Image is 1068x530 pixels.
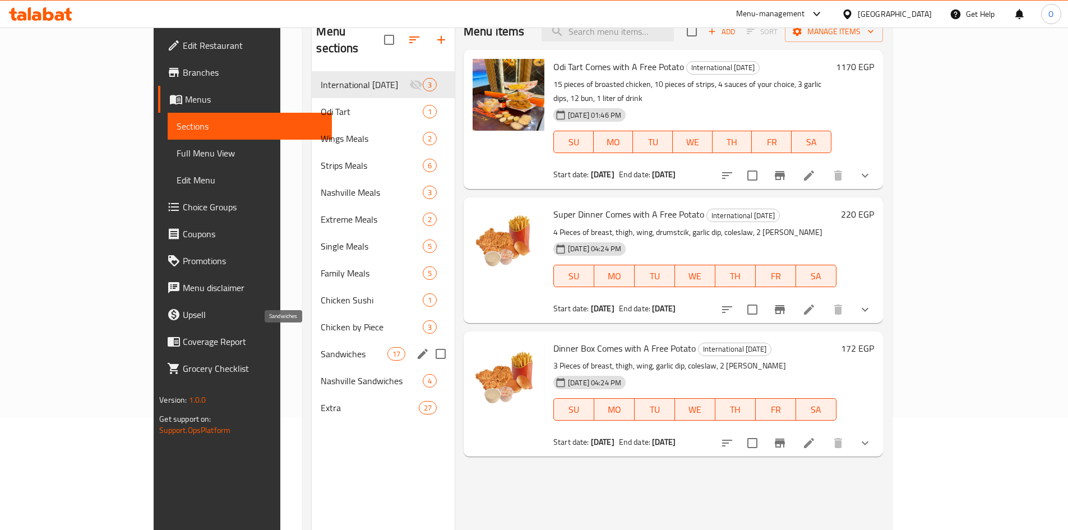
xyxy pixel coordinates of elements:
span: TU [639,268,671,284]
a: Edit Restaurant [158,32,332,59]
span: Chicken Sushi [321,293,422,307]
span: TU [639,402,671,418]
span: TH [720,402,751,418]
img: Dinner Box Comes with A Free Potato [473,340,544,412]
button: Add section [428,26,455,53]
button: MO [594,265,635,287]
div: items [423,78,437,91]
span: Select all sections [377,28,401,52]
button: sort-choices [714,296,741,323]
a: Choice Groups [158,193,332,220]
a: Menu disclaimer [158,274,332,301]
span: 1 [423,107,436,117]
div: items [419,401,437,414]
div: Extreme Meals2 [312,206,455,233]
span: 6 [423,160,436,171]
span: 27 [419,403,436,413]
button: SA [796,398,836,421]
span: Add [706,25,737,38]
a: Menus [158,86,332,113]
span: Coupons [183,227,323,241]
span: Version: [159,393,187,407]
div: International Potato Day [706,209,780,222]
a: Coverage Report [158,328,332,355]
div: Sandwiches17edit [312,340,455,367]
button: TH [715,398,756,421]
span: Grocery Checklist [183,362,323,375]
b: [DATE] [591,167,614,182]
p: 3 Pieces of breast, thigh, wing, garlic dip, coleslaw, 2 [PERSON_NAME] [553,359,836,373]
a: Full Menu View [168,140,332,167]
a: Upsell [158,301,332,328]
span: Select to update [741,164,764,187]
input: search [542,22,674,42]
button: FR [756,398,796,421]
span: Odi Tart [321,105,422,118]
button: edit [414,345,431,362]
span: 1 [423,295,436,306]
div: items [423,374,437,388]
button: WE [673,131,713,153]
div: Nashville Sandwiches4 [312,367,455,394]
button: FR [756,265,796,287]
span: O [1048,8,1053,20]
span: FR [756,134,787,150]
a: Branches [158,59,332,86]
button: show more [852,430,879,457]
span: Odi Tart Comes with A Free Potato [553,58,684,75]
span: FR [760,402,792,418]
div: Wings Meals2 [312,125,455,152]
div: Strips Meals [321,159,422,172]
img: Super Dinner Comes with A Free Potato [473,206,544,278]
span: Start date: [553,301,589,316]
span: End date: [619,435,650,449]
div: items [423,186,437,199]
div: items [423,320,437,334]
div: International Potato Day [698,343,771,356]
span: International [DATE] [687,61,759,74]
span: TH [720,268,751,284]
span: Select section [680,20,704,43]
span: WE [679,268,711,284]
span: Start date: [553,435,589,449]
span: Nashville Sandwiches [321,374,422,388]
h6: 1170 EGP [836,59,874,75]
button: Add [704,23,739,40]
div: items [387,347,405,361]
div: items [423,159,437,172]
p: 15 pieces of broasted chicken, 10 pieces of strips, 4 sauces of your choice, 3 garlic dips, 12 bu... [553,77,831,105]
h6: 220 EGP [841,206,874,222]
button: Branch-specific-item [766,162,793,189]
svg: Show Choices [858,436,872,450]
a: Support.OpsPlatform [159,423,230,437]
button: SU [553,398,594,421]
span: Super Dinner Comes with A Free Potato [553,206,704,223]
span: [DATE] 04:24 PM [563,243,626,254]
b: [DATE] [652,435,676,449]
span: 5 [423,268,436,279]
span: End date: [619,301,650,316]
a: Sections [168,113,332,140]
a: Edit Menu [168,167,332,193]
span: International [DATE] [707,209,779,222]
button: TU [635,398,675,421]
span: Promotions [183,254,323,268]
span: Add item [704,23,739,40]
span: Family Meals [321,266,422,280]
a: Promotions [158,247,332,274]
div: Single Meals [321,239,422,253]
span: Sections [177,119,323,133]
button: delete [825,430,852,457]
span: 5 [423,241,436,252]
button: TU [635,265,675,287]
h2: Menu items [464,23,525,40]
h6: 172 EGP [841,340,874,356]
span: Branches [183,66,323,79]
div: Menu-management [736,7,805,21]
span: Wings Meals [321,132,422,145]
div: items [423,293,437,307]
button: FR [752,131,792,153]
span: SA [801,402,832,418]
img: Odi Tart Comes with A Free Potato [473,59,544,131]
